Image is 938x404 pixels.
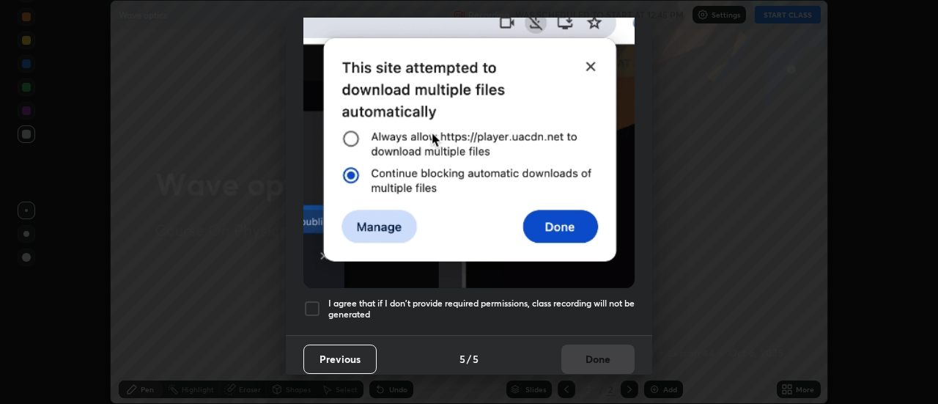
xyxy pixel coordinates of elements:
[328,298,635,320] h5: I agree that if I don't provide required permissions, class recording will not be generated
[459,351,465,367] h4: 5
[303,345,377,374] button: Previous
[473,351,479,367] h4: 5
[467,351,471,367] h4: /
